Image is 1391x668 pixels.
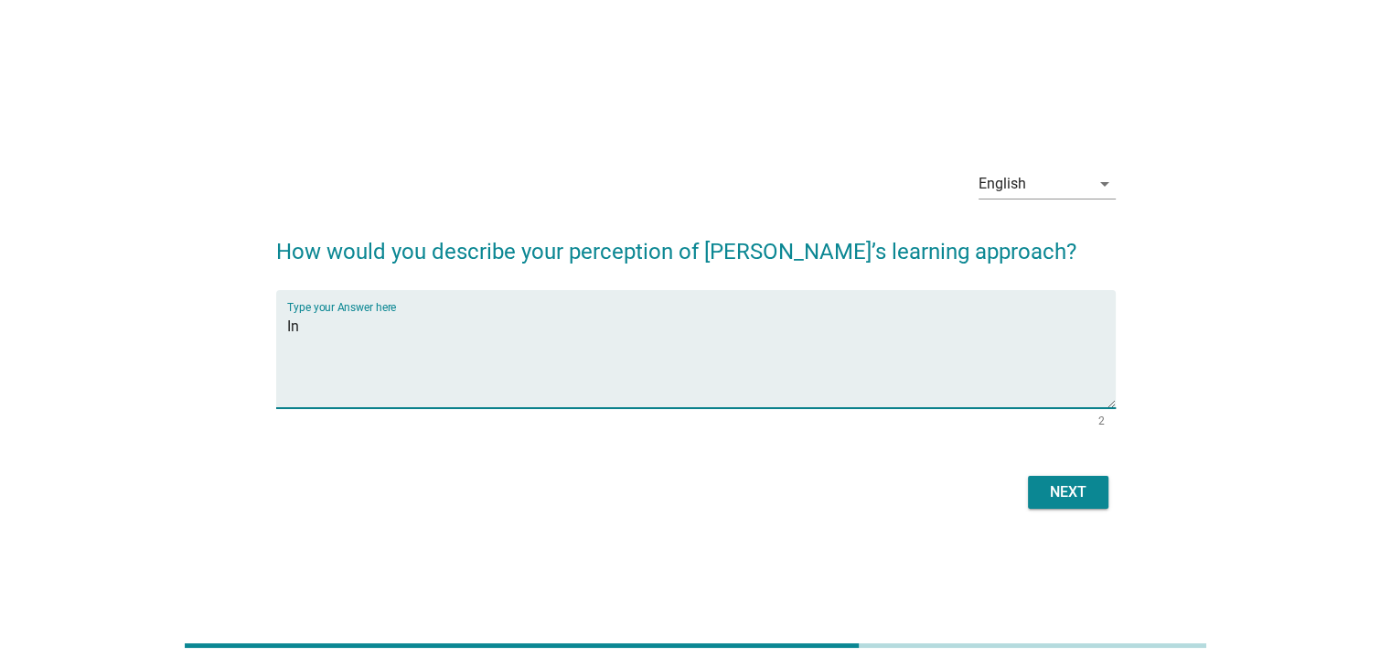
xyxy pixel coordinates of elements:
h2: How would you describe your perception of [PERSON_NAME]’s learning approach? [276,217,1116,268]
button: Next [1028,476,1108,509]
i: arrow_drop_down [1094,173,1116,195]
textarea: Type your Answer here [287,312,1116,408]
div: English [979,176,1026,192]
div: Next [1043,481,1094,503]
div: 2 [1098,415,1105,426]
